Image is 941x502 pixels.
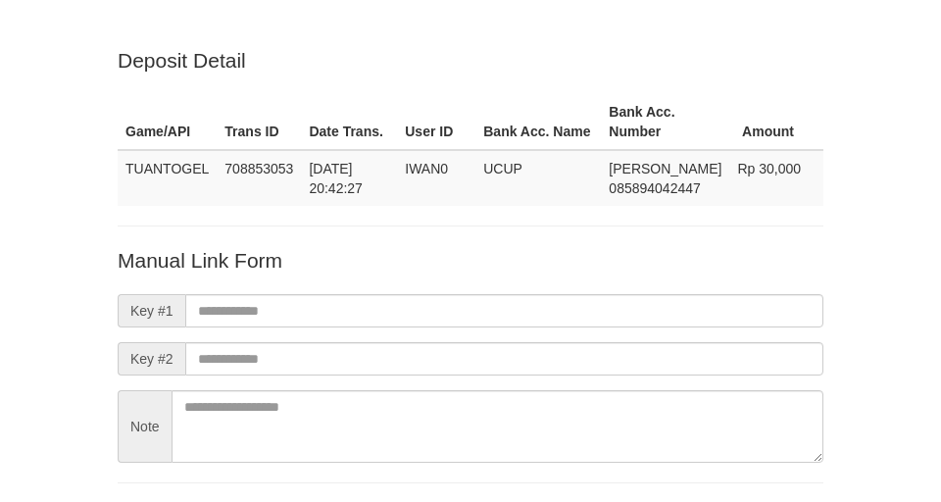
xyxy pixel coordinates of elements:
[118,294,185,327] span: Key #1
[738,161,802,176] span: Rp 30,000
[475,94,601,150] th: Bank Acc. Name
[118,94,217,150] th: Game/API
[118,246,823,275] p: Manual Link Form
[118,342,185,376] span: Key #2
[217,150,301,206] td: 708853053
[397,94,475,150] th: User ID
[730,94,824,150] th: Amount
[609,161,721,176] span: [PERSON_NAME]
[118,390,172,463] span: Note
[118,150,217,206] td: TUANTOGEL
[483,161,522,176] span: UCUP
[217,94,301,150] th: Trans ID
[601,94,729,150] th: Bank Acc. Number
[118,46,823,75] p: Deposit Detail
[301,94,397,150] th: Date Trans.
[609,180,700,196] span: Copy 085894042447 to clipboard
[309,161,363,196] span: [DATE] 20:42:27
[405,161,448,176] span: IWAN0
